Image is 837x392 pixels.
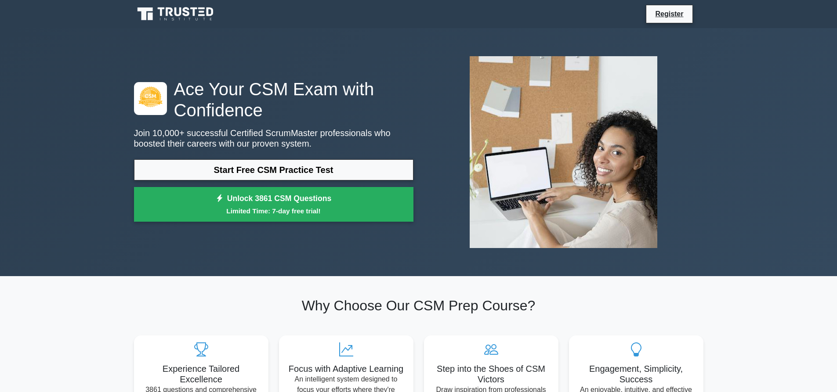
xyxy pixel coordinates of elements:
h2: Why Choose Our CSM Prep Course? [134,297,703,314]
small: Limited Time: 7-day free trial! [145,206,402,216]
h5: Focus with Adaptive Learning [286,363,406,374]
h5: Engagement, Simplicity, Success [576,363,696,385]
h1: Ace Your CSM Exam with Confidence [134,79,413,121]
h5: Experience Tailored Excellence [141,363,261,385]
a: Register [650,8,688,19]
a: Start Free CSM Practice Test [134,159,413,180]
p: Join 10,000+ successful Certified ScrumMaster professionals who boosted their careers with our pr... [134,128,413,149]
h5: Step into the Shoes of CSM Victors [431,363,551,385]
a: Unlock 3861 CSM QuestionsLimited Time: 7-day free trial! [134,187,413,222]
